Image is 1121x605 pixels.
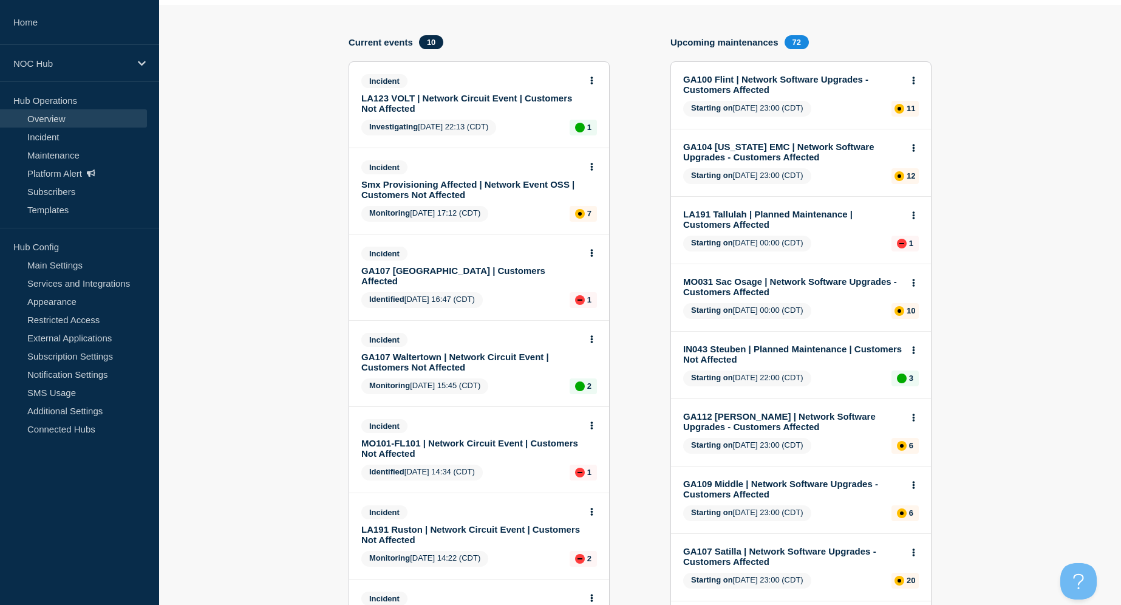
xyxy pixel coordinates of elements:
div: up [575,381,585,391]
span: Identified [369,467,404,476]
span: Starting on [691,508,733,517]
span: Incident [361,333,407,347]
div: affected [897,508,907,518]
span: [DATE] 22:00 (CDT) [683,371,811,386]
a: GA104 [US_STATE] EMC | Network Software Upgrades - Customers Affected [683,142,902,162]
p: 20 [907,576,915,585]
span: [DATE] 23:00 (CDT) [683,505,811,521]
p: 12 [907,171,915,180]
p: 1 [587,468,591,477]
h4: Upcoming maintenances [670,37,779,47]
span: Monitoring [369,208,410,217]
span: [DATE] 14:34 (CDT) [361,465,483,480]
span: [DATE] 23:00 (CDT) [683,168,811,184]
span: 72 [785,35,809,49]
div: affected [894,576,904,586]
div: affected [894,104,904,114]
p: 1 [587,123,591,132]
span: 10 [419,35,443,49]
p: 10 [907,306,915,315]
p: 6 [909,441,913,450]
p: 2 [587,554,591,563]
span: Starting on [691,373,733,382]
span: [DATE] 17:12 (CDT) [361,206,488,222]
div: down [575,554,585,564]
div: affected [894,171,904,181]
span: Identified [369,295,404,304]
span: [DATE] 00:00 (CDT) [683,303,811,319]
span: [DATE] 14:22 (CDT) [361,551,488,567]
span: [DATE] 00:00 (CDT) [683,236,811,251]
p: 1 [587,295,591,304]
span: [DATE] 15:45 (CDT) [361,378,488,394]
div: affected [894,306,904,316]
div: down [575,295,585,305]
div: affected [897,441,907,451]
p: 1 [909,239,913,248]
span: Starting on [691,171,733,180]
span: Incident [361,419,407,433]
span: Starting on [691,103,733,112]
div: up [575,123,585,132]
span: Monitoring [369,553,410,562]
div: up [897,374,907,383]
span: [DATE] 23:00 (CDT) [683,101,811,117]
span: Starting on [691,238,733,247]
a: GA100 Flint | Network Software Upgrades - Customers Affected [683,74,902,95]
a: GA107 Waltertown | Network Circuit Event | Customers Not Affected [361,352,581,372]
span: Starting on [691,440,733,449]
div: down [575,468,585,477]
iframe: Help Scout Beacon - Open [1060,563,1097,600]
span: Incident [361,505,407,519]
span: [DATE] 22:13 (CDT) [361,120,496,135]
a: IN043 Steuben | Planned Maintenance | Customers Not Affected [683,344,902,364]
h4: Current events [349,37,413,47]
a: LA191 Tallulah | Planned Maintenance | Customers Affected [683,209,902,230]
span: Monitoring [369,381,410,390]
a: MO101-FL101 | Network Circuit Event | Customers Not Affected [361,438,581,459]
p: 3 [909,374,913,383]
span: Incident [361,74,407,88]
span: Incident [361,247,407,261]
a: GA109 Middle | Network Software Upgrades - Customers Affected [683,479,902,499]
span: Starting on [691,306,733,315]
span: Investigating [369,122,418,131]
div: affected [575,209,585,219]
p: 7 [587,209,591,218]
span: Incident [361,160,407,174]
p: 6 [909,508,913,518]
p: 11 [907,104,915,113]
a: GA107 Satilla | Network Software Upgrades - Customers Affected [683,546,902,567]
p: NOC Hub [13,58,130,69]
span: [DATE] 23:00 (CDT) [683,573,811,589]
span: Starting on [691,575,733,584]
a: MO031 Sac Osage | Network Software Upgrades - Customers Affected [683,276,902,297]
p: 2 [587,381,591,391]
a: GA112 [PERSON_NAME] | Network Software Upgrades - Customers Affected [683,411,902,432]
a: Smx Provisioning Affected | Network Event OSS | Customers Not Affected [361,179,581,200]
a: GA107 [GEOGRAPHIC_DATA] | Customers Affected [361,265,581,286]
a: LA191 Ruston | Network Circuit Event | Customers Not Affected [361,524,581,545]
div: down [897,239,907,248]
span: [DATE] 16:47 (CDT) [361,292,483,308]
span: [DATE] 23:00 (CDT) [683,438,811,454]
a: LA123 VOLT | Network Circuit Event | Customers Not Affected [361,93,581,114]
